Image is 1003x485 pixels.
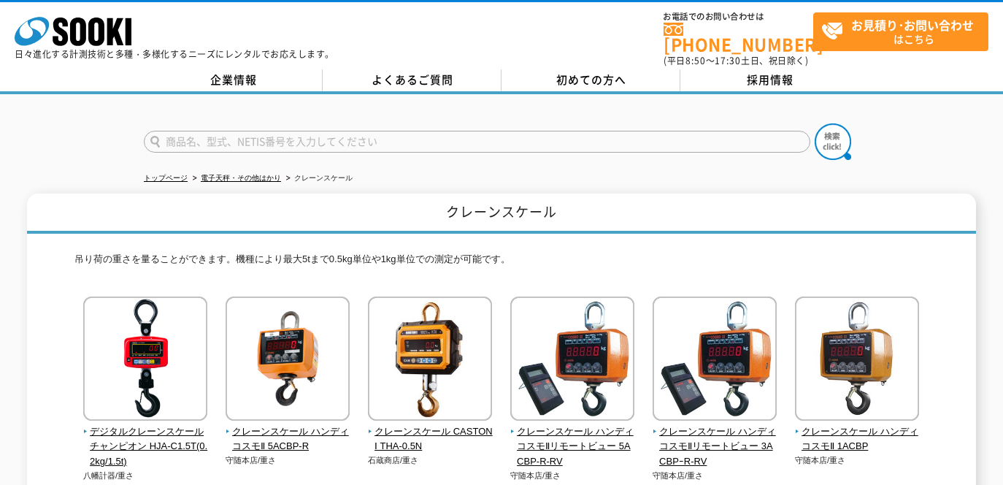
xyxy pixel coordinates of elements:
[502,69,680,91] a: 初めての方へ
[680,69,859,91] a: 採用情報
[201,174,281,182] a: 電子天秤・その他はかり
[27,194,976,234] h1: クレーンスケール
[510,424,635,470] span: クレーンスケール ハンディコスモⅡリモートビュー 5ACBP-R-RV
[510,297,634,424] img: クレーンスケール ハンディコスモⅡリモートビュー 5ACBP-R-RV
[653,410,777,470] a: クレーンスケール ハンディコスモⅡリモートビュー 3ACBPｰR-RV
[226,454,350,467] p: 守随本店/重さ
[653,297,777,424] img: クレーンスケール ハンディコスモⅡリモートビュー 3ACBPｰR-RV
[664,54,808,67] span: (平日 ～ 土日、祝日除く)
[821,13,988,50] span: はこちら
[715,54,741,67] span: 17:30
[795,454,920,467] p: 守随本店/重さ
[144,131,810,153] input: 商品名、型式、NETIS番号を入力してください
[813,12,988,51] a: お見積り･お問い合わせはこちら
[368,297,492,424] img: クレーンスケール CASTONⅠ THA-0.5N
[83,297,207,424] img: デジタルクレーンスケール チャンピオン HJA-C1.5T(0.2kg/1.5t)
[226,424,350,455] span: クレーンスケール ハンディコスモⅡ 5ACBP-R
[83,424,208,470] span: デジタルクレーンスケール チャンピオン HJA-C1.5T(0.2kg/1.5t)
[795,297,919,424] img: クレーンスケール ハンディコスモⅡ 1ACBP
[368,410,493,454] a: クレーンスケール CASTONⅠ THA-0.5N
[144,174,188,182] a: トップページ
[83,470,208,482] p: 八幡計器/重さ
[74,252,929,275] p: 吊り荷の重さを量ることができます。機種により最大5tまで0.5kg単位や1kg単位での測定が可能です。
[510,470,635,482] p: 守随本店/重さ
[795,410,920,454] a: クレーンスケール ハンディコスモⅡ 1ACBP
[664,12,813,21] span: お電話でのお問い合わせは
[653,470,777,482] p: 守随本店/重さ
[685,54,706,67] span: 8:50
[226,297,350,424] img: クレーンスケール ハンディコスモⅡ 5ACBP-R
[323,69,502,91] a: よくあるご質問
[83,410,208,470] a: デジタルクレーンスケール チャンピオン HJA-C1.5T(0.2kg/1.5t)
[283,171,353,186] li: クレーンスケール
[15,50,334,58] p: 日々進化する計測技術と多種・多様化するニーズにレンタルでお応えします。
[795,424,920,455] span: クレーンスケール ハンディコスモⅡ 1ACBP
[815,123,851,160] img: btn_search.png
[368,454,493,467] p: 石蔵商店/重さ
[144,69,323,91] a: 企業情報
[368,424,493,455] span: クレーンスケール CASTONⅠ THA-0.5N
[226,410,350,454] a: クレーンスケール ハンディコスモⅡ 5ACBP-R
[664,23,813,53] a: [PHONE_NUMBER]
[851,16,974,34] strong: お見積り･お問い合わせ
[556,72,626,88] span: 初めての方へ
[653,424,777,470] span: クレーンスケール ハンディコスモⅡリモートビュー 3ACBPｰR-RV
[510,410,635,470] a: クレーンスケール ハンディコスモⅡリモートビュー 5ACBP-R-RV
